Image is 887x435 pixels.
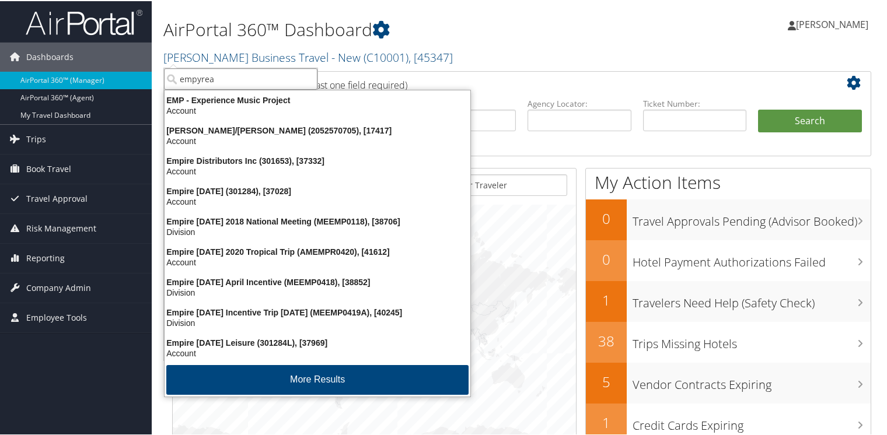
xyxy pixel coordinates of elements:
[528,97,631,108] label: Agency Locator:
[158,215,477,226] div: Empire [DATE] 2018 National Meeting (MEEMP0118), [38706]
[26,183,88,212] span: Travel Approval
[586,208,627,227] h2: 0
[158,226,477,236] div: Division
[158,124,477,135] div: [PERSON_NAME]/[PERSON_NAME] (2052570705), [17417]
[158,245,477,256] div: Empire [DATE] 2020 Tropical Trip (AMEMPR0420), [41612]
[796,17,868,30] span: [PERSON_NAME]
[633,370,871,392] h3: Vendor Contracts Expiring
[26,213,96,242] span: Risk Management
[26,272,91,301] span: Company Admin
[643,97,747,108] label: Ticket Number:
[586,330,627,350] h2: 38
[586,321,871,362] a: 38Trips Missing Hotels
[158,135,477,145] div: Account
[296,78,407,90] span: (at least one field required)
[26,153,71,183] span: Book Travel
[158,276,477,286] div: Empire [DATE] April Incentive (MEEMP0418), [38852]
[758,108,862,132] button: Search
[26,302,87,331] span: Employee Tools
[633,411,871,433] h3: Credit Cards Expiring
[586,280,871,321] a: 1Travelers Need Help (Safety Check)
[633,247,871,269] h3: Hotel Payment Authorizations Failed
[26,243,65,272] span: Reporting
[586,198,871,239] a: 0Travel Approvals Pending (Advisor Booked)
[158,256,477,266] div: Account
[586,362,871,402] a: 5Vendor Contracts Expiring
[586,169,871,194] h1: My Action Items
[158,347,477,357] div: Account
[26,41,74,71] span: Dashboards
[158,104,477,115] div: Account
[158,306,477,317] div: Empire [DATE] Incentive Trip [DATE] (MEEMP0419A), [40245]
[586,289,627,309] h2: 1
[788,6,880,41] a: [PERSON_NAME]
[633,329,871,351] h3: Trips Missing Hotels
[163,16,641,41] h1: AirPortal 360™ Dashboard
[408,48,453,64] span: , [ 45347 ]
[158,94,477,104] div: EMP - Experience Music Project
[633,288,871,310] h3: Travelers Need Help (Safety Check)
[158,155,477,165] div: Empire Distributors Inc (301653), [37332]
[633,206,871,229] h3: Travel Approvals Pending (Advisor Booked)
[181,72,804,92] h2: Airtinerary Lookup
[364,48,408,64] span: ( C10001 )
[586,412,627,432] h2: 1
[586,248,627,268] h2: 0
[158,195,477,206] div: Account
[158,317,477,327] div: Division
[164,67,317,89] input: Search Accounts
[26,8,142,35] img: airportal-logo.png
[158,185,477,195] div: Empire [DATE] (301284), [37028]
[26,124,46,153] span: Trips
[417,173,567,195] input: Search for Traveler
[166,364,469,394] button: More Results
[158,165,477,176] div: Account
[586,239,871,280] a: 0Hotel Payment Authorizations Failed
[163,48,453,64] a: [PERSON_NAME] Business Travel - New
[158,336,477,347] div: Empire [DATE] Leisure (301284L), [37969]
[586,371,627,391] h2: 5
[158,286,477,297] div: Division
